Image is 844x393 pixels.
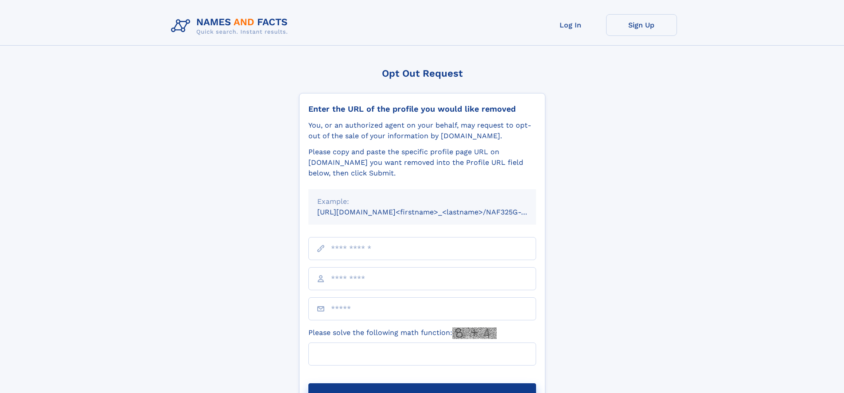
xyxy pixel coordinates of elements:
[308,120,536,141] div: You, or an authorized agent on your behalf, may request to opt-out of the sale of your informatio...
[299,68,545,79] div: Opt Out Request
[606,14,677,36] a: Sign Up
[308,147,536,179] div: Please copy and paste the specific profile page URL on [DOMAIN_NAME] you want removed into the Pr...
[167,14,295,38] img: Logo Names and Facts
[308,327,497,339] label: Please solve the following math function:
[535,14,606,36] a: Log In
[308,104,536,114] div: Enter the URL of the profile you would like removed
[317,208,553,216] small: [URL][DOMAIN_NAME]<firstname>_<lastname>/NAF325G-xxxxxxxx
[317,196,527,207] div: Example:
